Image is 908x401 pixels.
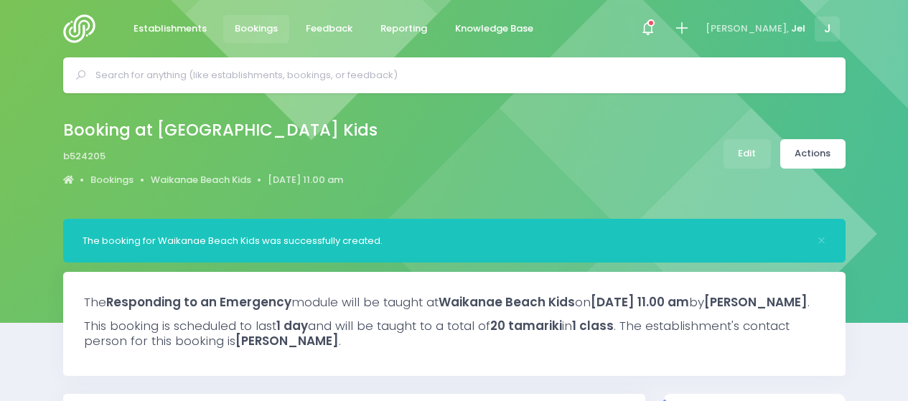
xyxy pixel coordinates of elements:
a: Establishments [122,15,219,43]
a: Actions [780,139,846,169]
span: Jel [791,22,805,36]
a: Bookings [223,15,290,43]
a: Bookings [90,173,134,187]
strong: 20 tamariki [490,317,562,334]
a: Waikanae Beach Kids [151,173,251,187]
strong: 1 day [276,317,308,334]
span: Reporting [380,22,427,36]
span: Bookings [235,22,278,36]
a: Reporting [369,15,439,43]
h3: The module will be taught at on by . [84,295,825,309]
strong: 1 class [572,317,614,334]
strong: Responding to an Emergency [106,293,291,311]
h2: Booking at [GEOGRAPHIC_DATA] Kids [63,121,378,140]
div: The booking for Waikanae Beach Kids was successfully created. [83,234,808,248]
button: Close [817,236,826,245]
a: Feedback [294,15,365,43]
input: Search for anything (like establishments, bookings, or feedback) [95,65,825,86]
a: Knowledge Base [444,15,546,43]
span: J [815,16,840,42]
h3: This booking is scheduled to last and will be taught to a total of in . The establishment's conta... [84,319,825,348]
strong: Waikanae Beach Kids [439,293,575,311]
strong: [PERSON_NAME] [704,293,808,311]
span: b524205 [63,149,106,164]
a: [DATE] 11.00 am [268,173,343,187]
span: Feedback [306,22,352,36]
strong: [PERSON_NAME] [235,332,339,349]
img: Logo [63,14,104,43]
span: Establishments [134,22,207,36]
span: Knowledge Base [455,22,533,36]
strong: [DATE] 11.00 am [591,293,689,311]
span: [PERSON_NAME], [706,22,789,36]
a: Edit [724,139,771,169]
